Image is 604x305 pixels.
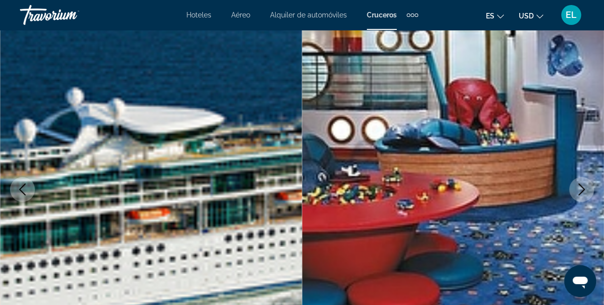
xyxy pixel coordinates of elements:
a: Alquiler de automóviles [270,11,347,19]
button: Change currency [519,8,543,23]
button: Previous image [10,177,35,202]
a: Cruceros [367,11,397,19]
a: Aéreo [231,11,250,19]
a: Hoteles [186,11,211,19]
button: Change language [486,8,504,23]
span: USD [519,12,534,20]
button: Extra navigation items [407,7,418,23]
span: EL [566,10,577,20]
span: es [486,12,494,20]
button: User Menu [558,4,584,25]
a: Travorium [20,2,120,28]
button: Next image [569,177,594,202]
iframe: Botón para iniciar la ventana de mensajería [564,265,596,297]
